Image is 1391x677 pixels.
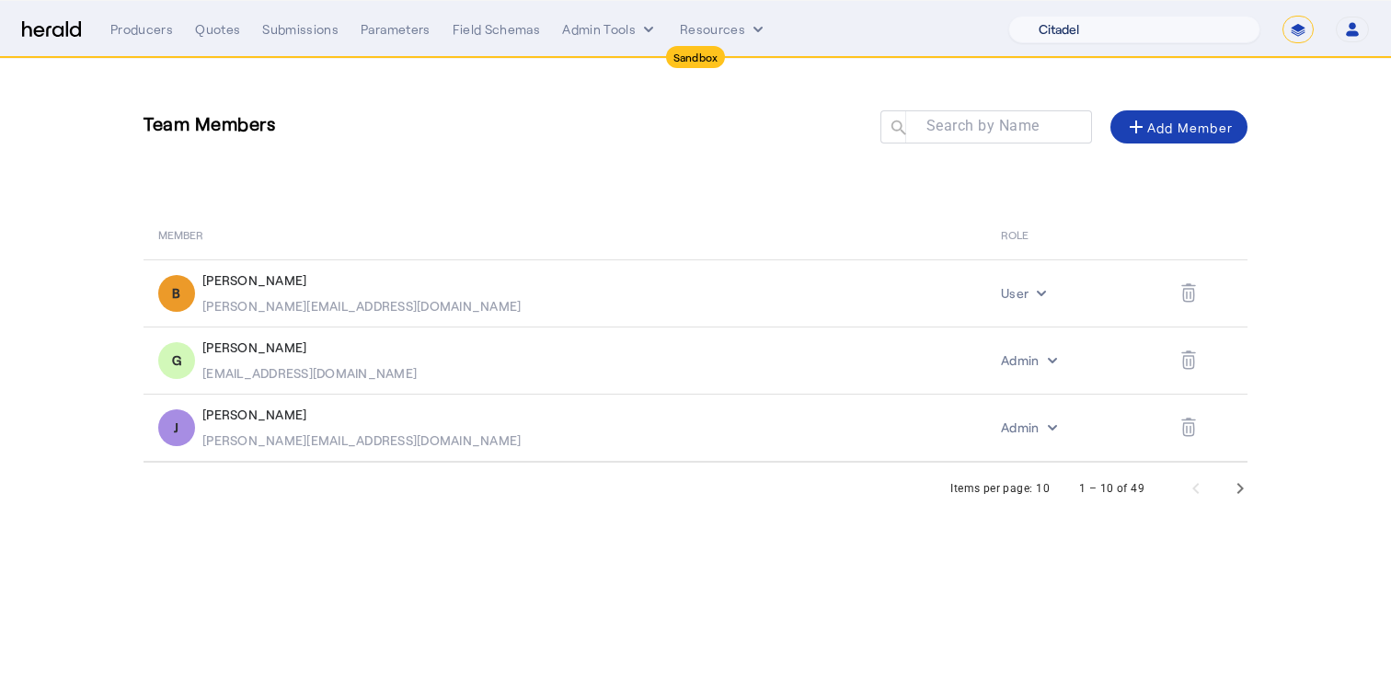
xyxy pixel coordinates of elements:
[680,20,767,39] button: Resources dropdown menu
[144,208,1247,463] table: Table view of all platform users
[1001,419,1062,437] button: internal dropdown menu
[202,338,417,357] div: [PERSON_NAME]
[666,46,726,68] div: Sandbox
[1001,224,1029,243] span: ROLE
[202,406,521,424] div: [PERSON_NAME]
[202,431,521,450] div: [PERSON_NAME][EMAIL_ADDRESS][DOMAIN_NAME]
[880,118,912,141] mat-icon: search
[1036,479,1050,498] div: 10
[1218,466,1262,511] button: Next page
[158,409,195,446] div: J
[144,110,275,164] h3: Team Members
[202,364,417,383] div: [EMAIL_ADDRESS][DOMAIN_NAME]
[453,20,541,39] div: Field Schemas
[195,20,240,39] div: Quotes
[202,271,521,290] div: [PERSON_NAME]
[22,21,81,39] img: Herald Logo
[1110,110,1248,143] button: Add Member
[1125,116,1147,138] mat-icon: add
[158,224,204,243] span: MEMBER
[950,479,1032,498] div: Items per page:
[158,275,195,312] div: B
[202,297,521,316] div: [PERSON_NAME][EMAIL_ADDRESS][DOMAIN_NAME]
[262,20,339,39] div: Submissions
[1001,284,1051,303] button: internal dropdown menu
[158,342,195,379] div: G
[1079,479,1144,498] div: 1 – 10 of 49
[1125,116,1234,138] div: Add Member
[926,117,1040,134] mat-label: Search by Name
[562,20,658,39] button: internal dropdown menu
[1001,351,1062,370] button: internal dropdown menu
[361,20,431,39] div: Parameters
[110,20,173,39] div: Producers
